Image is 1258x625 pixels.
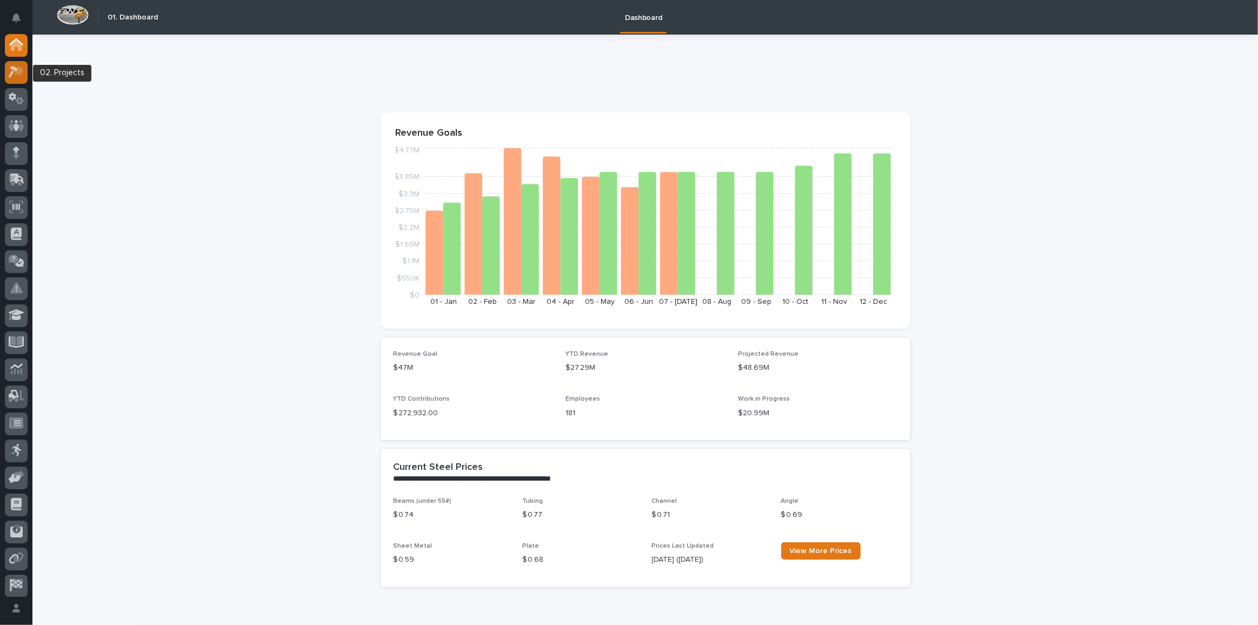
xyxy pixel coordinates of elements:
[565,362,725,374] p: $27.29M
[397,275,420,282] tspan: $550K
[547,298,575,305] text: 04 - Apr
[5,6,28,29] button: Notifications
[394,408,553,419] p: $ 272,932.00
[860,298,887,305] text: 12 - Dec
[395,207,420,215] tspan: $2.75M
[702,298,731,305] text: 08 - Aug
[394,147,420,155] tspan: $4.77M
[523,543,540,549] span: Plate
[523,509,639,521] p: $ 0.77
[738,362,897,374] p: $48.69M
[652,554,768,566] p: [DATE] ([DATE])
[781,542,861,560] a: View More Prices
[652,498,677,504] span: Channel
[507,298,536,305] text: 03 - Mar
[585,298,615,305] text: 05 - May
[738,396,790,402] span: Work in Progress
[394,351,438,357] span: Revenue Goal
[394,509,510,521] p: $ 0.74
[790,547,852,555] span: View More Prices
[394,498,452,504] span: Beams (under 55#)
[781,498,799,504] span: Angle
[396,128,895,139] p: Revenue Goals
[565,351,608,357] span: YTD Revenue
[781,509,897,521] p: $ 0.69
[410,291,420,299] tspan: $0
[430,298,456,305] text: 01 - Jan
[108,13,158,22] h2: 01. Dashboard
[394,543,432,549] span: Sheet Metal
[652,509,768,521] p: $ 0.71
[658,298,697,305] text: 07 - [DATE]
[523,498,543,504] span: Tubing
[652,543,714,549] span: Prices Last Updated
[398,224,420,231] tspan: $2.2M
[565,396,600,402] span: Employees
[14,13,28,30] div: Notifications
[741,298,771,305] text: 09 - Sep
[394,174,420,181] tspan: $3.85M
[57,5,89,25] img: Workspace Logo
[468,298,497,305] text: 02 - Feb
[565,408,725,419] p: 181
[394,462,483,474] h2: Current Steel Prices
[523,554,639,566] p: $ 0.68
[394,362,553,374] p: $47M
[402,258,420,265] tspan: $1.1M
[398,190,420,198] tspan: $3.3M
[821,298,847,305] text: 11 - Nov
[394,554,510,566] p: $ 0.59
[782,298,808,305] text: 10 - Oct
[394,396,450,402] span: YTD Contributions
[738,351,798,357] span: Projected Revenue
[738,408,897,419] p: $20.99M
[624,298,653,305] text: 06 - Jun
[395,241,420,249] tspan: $1.65M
